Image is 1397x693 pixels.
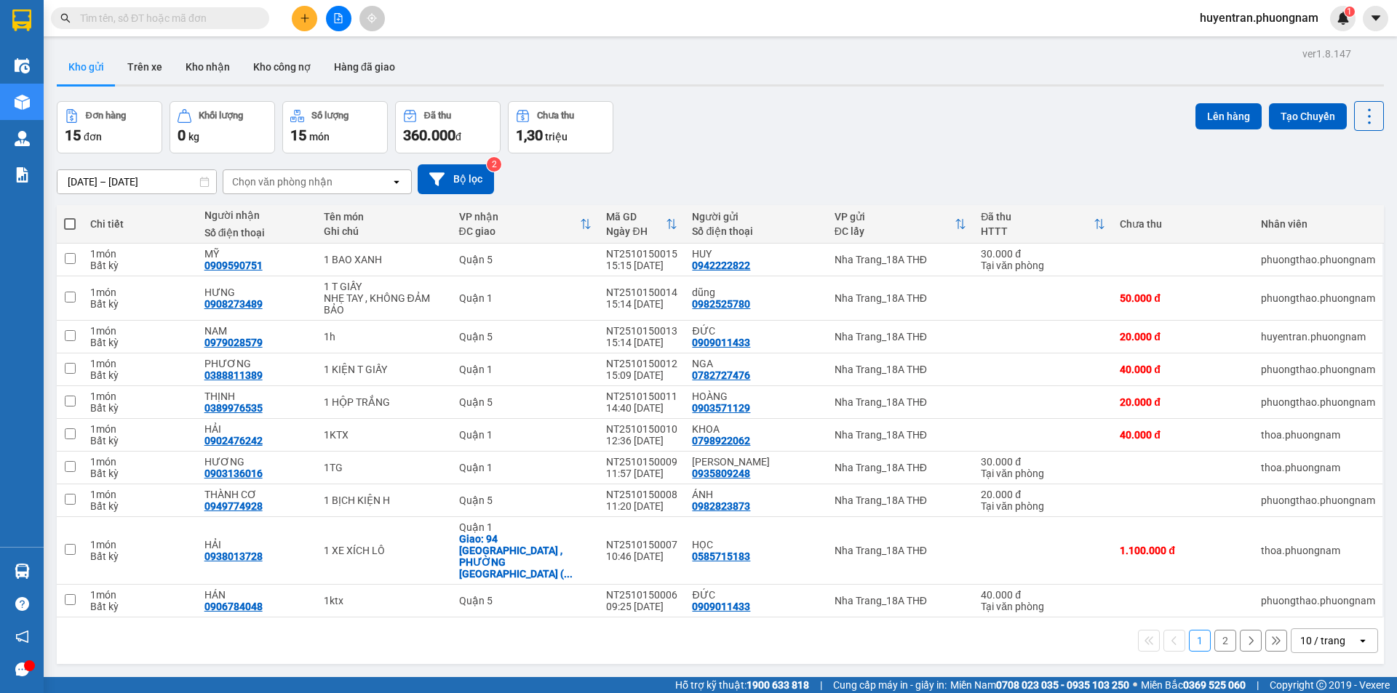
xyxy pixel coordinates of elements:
[90,423,189,435] div: 1 món
[487,157,501,172] sup: 2
[1269,103,1347,129] button: Tạo Chuyến
[178,127,186,144] span: 0
[692,358,819,369] div: NGA
[692,248,819,260] div: HUY
[204,589,309,601] div: HÁN
[835,211,955,223] div: VP gửi
[459,211,581,223] div: VP nhận
[508,101,613,153] button: Chưa thu1,30 triệu
[981,601,1105,612] div: Tại văn phòng
[90,218,189,230] div: Chi tiết
[1261,396,1375,408] div: phuongthao.phuongnam
[204,435,263,446] div: 0902476242
[1363,6,1388,31] button: caret-down
[981,225,1094,237] div: HTTT
[204,550,263,562] div: 0938013728
[606,248,677,260] div: NT2510150015
[204,287,309,298] div: HƯNG
[459,533,592,580] div: Giao: 94 THẠNH MỸ LỢI , PHƯỜNG CÁT LÁI ( PHƯỜNG THẠNH MỸ LỢI , QUẬN 2 CŨ )(GTN 500K)
[459,521,592,533] div: Quận 1
[204,227,309,239] div: Số điện thoại
[981,456,1105,468] div: 30.000 đ
[835,292,966,304] div: Nha Trang_18A THĐ
[1120,364,1246,375] div: 40.000 đ
[324,396,445,408] div: 1 HỘP TRẮNG
[1120,396,1246,408] div: 20.000 đ
[391,176,402,188] svg: open
[1300,633,1345,648] div: 10 / trang
[90,358,189,369] div: 1 món
[606,337,677,348] div: 15:14 [DATE]
[395,101,501,153] button: Đã thu360.000đ
[1120,545,1246,556] div: 1.100.000 đ
[15,662,29,676] span: message
[204,369,263,381] div: 0388811389
[459,292,592,304] div: Quận 1
[403,127,455,144] span: 360.000
[290,127,306,144] span: 15
[1261,254,1375,265] div: phuongthao.phuongnam
[359,6,385,31] button: aim
[1261,292,1375,304] div: phuongthao.phuongnam
[545,131,568,143] span: triệu
[606,601,677,612] div: 09:25 [DATE]
[835,494,966,506] div: Nha Trang_18A THĐ
[606,298,677,310] div: 15:14 [DATE]
[692,435,750,446] div: 0798922062
[324,462,445,473] div: 1TG
[459,494,592,506] div: Quận 5
[311,111,349,121] div: Số lượng
[324,281,445,292] div: 1 T GIẤY
[835,595,966,606] div: Nha Trang_18A THĐ
[835,225,955,237] div: ĐC lấy
[242,49,322,84] button: Kho công nợ
[90,390,189,402] div: 1 món
[1120,429,1246,441] div: 40.000 đ
[1337,12,1350,25] img: icon-new-feature
[204,248,309,260] div: MỸ
[65,127,81,144] span: 15
[15,630,29,644] span: notification
[204,298,263,310] div: 0908273489
[204,358,309,369] div: PHƯƠNG
[459,429,592,441] div: Quận 1
[1302,46,1351,62] div: ver 1.8.147
[12,9,31,31] img: logo-vxr
[116,49,174,84] button: Trên xe
[90,601,189,612] div: Bất kỳ
[1195,103,1262,129] button: Lên hàng
[1141,677,1246,693] span: Miền Bắc
[1261,494,1375,506] div: phuongthao.phuongnam
[692,489,819,500] div: ÁNH
[367,13,377,23] span: aim
[86,111,126,121] div: Đơn hàng
[15,597,29,611] span: question-circle
[1133,682,1137,688] span: ⚪️
[1257,677,1259,693] span: |
[90,337,189,348] div: Bất kỳ
[835,331,966,343] div: Nha Trang_18A THĐ
[1347,7,1352,17] span: 1
[459,225,581,237] div: ĐC giao
[174,49,242,84] button: Kho nhận
[90,325,189,337] div: 1 món
[692,225,819,237] div: Số điện thoại
[90,589,189,601] div: 1 món
[606,402,677,414] div: 14:40 [DATE]
[692,539,819,550] div: HỌC
[90,489,189,500] div: 1 món
[599,205,685,244] th: Toggle SortBy
[322,49,407,84] button: Hàng đã giao
[324,494,445,506] div: 1 BỊCH KIỆN H
[84,131,102,143] span: đơn
[1316,680,1326,690] span: copyright
[1189,630,1211,652] button: 1
[692,500,750,512] div: 0982823873
[981,589,1105,601] div: 40.000 đ
[692,369,750,381] div: 0782727476
[1261,331,1375,343] div: huyentran.phuongnam
[80,10,252,26] input: Tìm tên, số ĐT hoặc mã đơn
[835,545,966,556] div: Nha Trang_18A THĐ
[606,369,677,381] div: 15:09 [DATE]
[981,468,1105,479] div: Tại văn phòng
